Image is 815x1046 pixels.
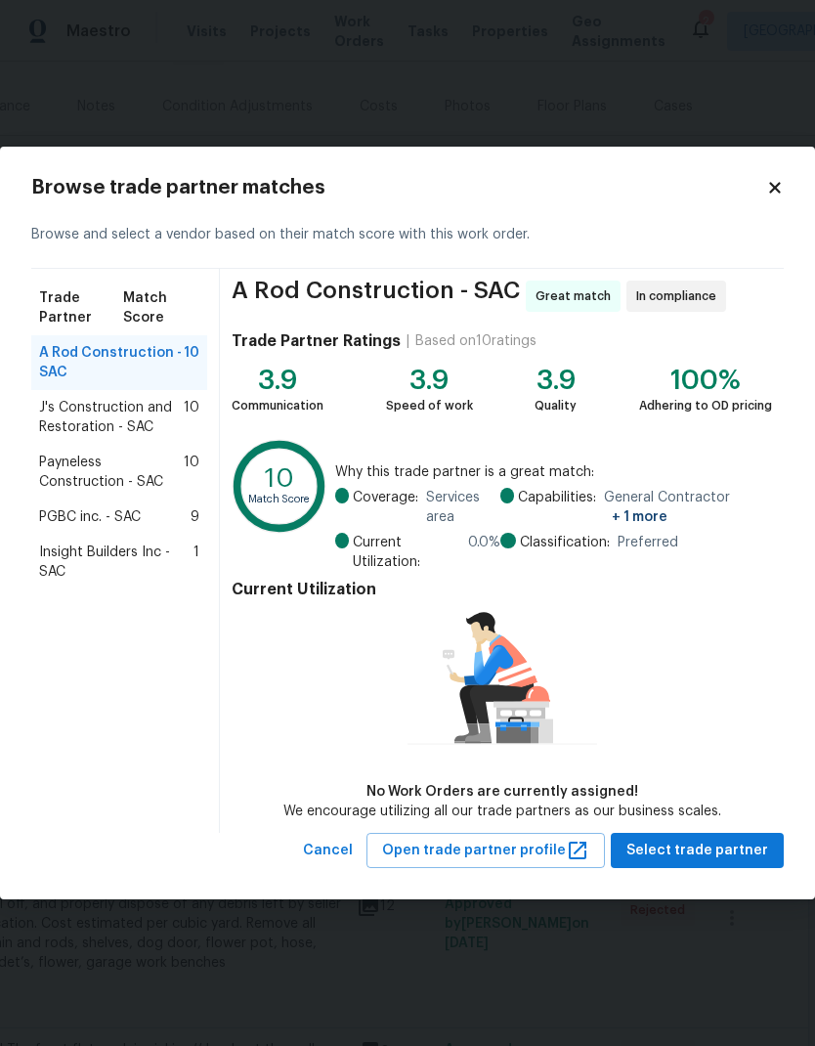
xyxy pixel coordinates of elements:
span: Cancel [303,839,353,863]
span: 10 [184,343,199,382]
div: Speed of work [386,396,473,415]
div: 100% [639,370,772,390]
span: Select trade partner [626,839,768,863]
div: Quality [535,396,577,415]
h4: Trade Partner Ratings [232,331,401,351]
span: J's Construction and Restoration - SAC [39,398,184,437]
span: 10 [184,453,199,492]
span: Why this trade partner is a great match: [335,462,772,482]
div: Communication [232,396,323,415]
span: Open trade partner profile [382,839,589,863]
span: 10 [184,398,199,437]
span: Preferred [618,533,678,552]
button: Select trade partner [611,833,784,869]
span: Capabilities: [518,488,596,527]
button: Cancel [295,833,361,869]
div: | [401,331,415,351]
span: Coverage: [353,488,418,527]
span: In compliance [636,286,724,306]
text: Match Score [248,494,311,504]
h4: Current Utilization [232,580,772,599]
span: General Contractor [604,488,772,527]
span: 1 [193,543,199,582]
text: 10 [265,464,294,491]
span: A Rod Construction - SAC [39,343,184,382]
button: Open trade partner profile [366,833,605,869]
div: Browse and select a vendor based on their match score with this work order. [31,201,784,269]
span: Classification: [520,533,610,552]
span: Match Score [123,288,199,327]
div: We encourage utilizing all our trade partners as our business scales. [283,802,721,821]
div: 3.9 [232,370,323,390]
span: 9 [191,507,199,527]
span: Trade Partner [39,288,123,327]
div: Adhering to OD pricing [639,396,772,415]
h2: Browse trade partner matches [31,178,766,197]
div: No Work Orders are currently assigned! [283,782,721,802]
span: A Rod Construction - SAC [232,281,520,312]
span: Insight Builders Inc - SAC [39,543,193,582]
span: Great match [536,286,619,306]
span: Payneless Construction - SAC [39,453,184,492]
span: + 1 more [612,510,667,524]
div: 3.9 [535,370,577,390]
span: Current Utilization: [353,533,460,572]
span: Services area [426,488,500,527]
span: PGBC inc. - SAC [39,507,141,527]
span: 0.0 % [468,533,500,572]
div: 3.9 [386,370,473,390]
div: Based on 10 ratings [415,331,536,351]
